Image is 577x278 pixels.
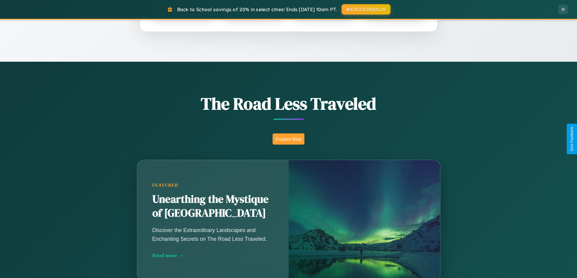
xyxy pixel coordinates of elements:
[570,127,574,151] div: Give Feedback
[107,92,470,115] h1: The Road Less Traveled
[152,183,274,188] div: Featured
[177,6,337,12] span: Back to School savings of 20% in select cities! Ends [DATE] 10am PT.
[342,4,390,15] button: BACK2SCHOOL20
[273,133,304,145] button: Explore Blog
[152,226,274,243] p: Discover the Extraordinary Landscapes and Enchanting Secrets on The Road Less Traveled.
[152,252,274,259] div: Read more →
[152,192,274,220] h2: Unearthing the Mystique of [GEOGRAPHIC_DATA]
